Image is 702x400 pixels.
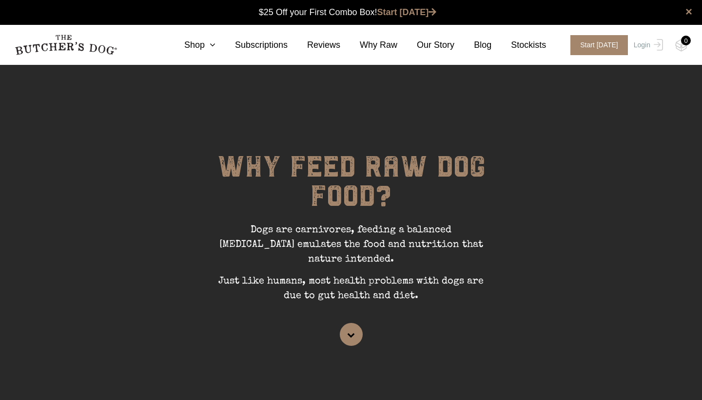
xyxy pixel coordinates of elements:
[205,152,497,223] h1: WHY FEED RAW DOG FOOD?
[397,39,454,52] a: Our Story
[340,39,397,52] a: Why Raw
[675,39,687,52] img: TBD_Cart-Empty.png
[685,6,692,18] a: close
[215,39,288,52] a: Subscriptions
[165,39,215,52] a: Shop
[681,36,691,45] div: 0
[570,35,628,55] span: Start [DATE]
[288,39,340,52] a: Reviews
[491,39,546,52] a: Stockists
[631,35,663,55] a: Login
[377,7,437,17] a: Start [DATE]
[205,274,497,311] p: Just like humans, most health problems with dogs are due to gut health and diet.
[205,223,497,274] p: Dogs are carnivores, feeding a balanced [MEDICAL_DATA] emulates the food and nutrition that natur...
[561,35,631,55] a: Start [DATE]
[454,39,491,52] a: Blog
